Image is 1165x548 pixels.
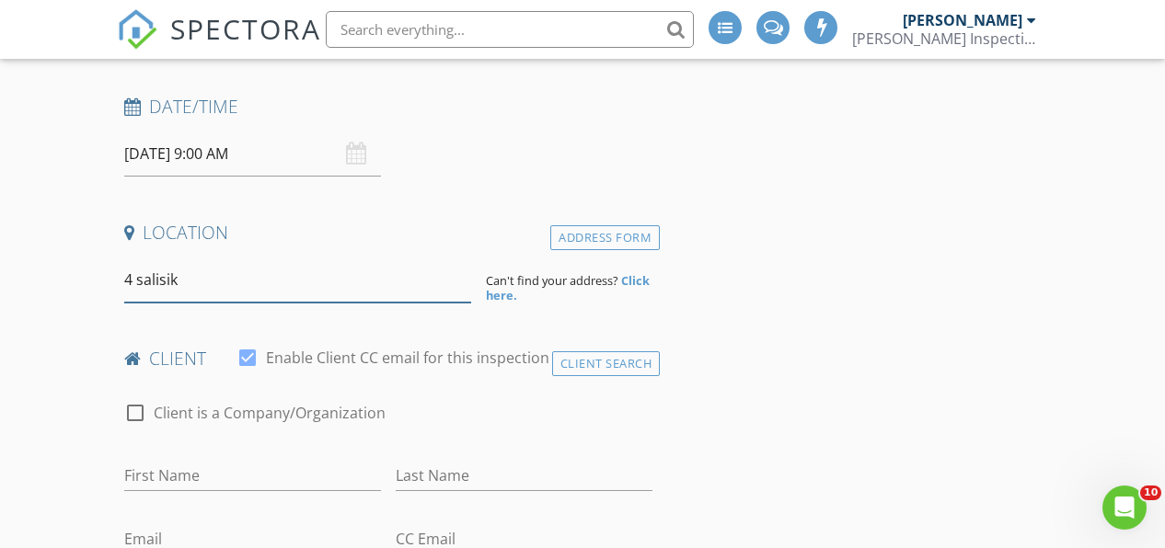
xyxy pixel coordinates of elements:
[326,11,694,48] input: Search everything...
[486,272,650,303] strong: Click here.
[1140,485,1161,500] span: 10
[170,9,321,48] span: SPECTORA
[552,351,661,376] div: Client Search
[154,404,386,422] label: Client is a Company/Organization
[550,225,660,250] div: Address Form
[903,11,1022,29] div: [PERSON_NAME]
[124,347,653,371] h4: client
[124,95,653,119] h4: Date/Time
[124,257,472,303] input: Address Search
[117,9,157,50] img: The Best Home Inspection Software - Spectora
[124,131,381,177] input: Select date
[486,272,618,289] span: Can't find your address?
[1102,485,1147,530] iframe: Intercom live chat
[124,221,653,245] h4: Location
[266,348,549,367] label: Enable Client CC email for this inspection
[852,29,1036,48] div: Thornhill Inspection Services Inc
[117,25,321,63] a: SPECTORA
